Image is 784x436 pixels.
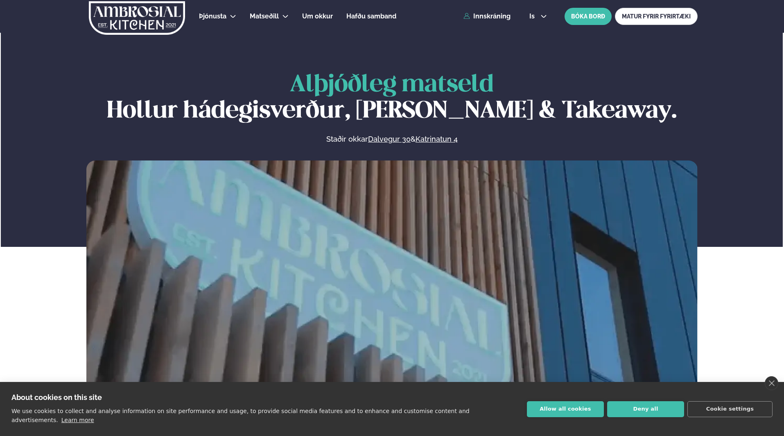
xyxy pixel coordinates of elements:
a: close [765,376,778,390]
span: Þjónusta [199,12,226,20]
p: We use cookies to collect and analyse information on site performance and usage, to provide socia... [11,408,470,423]
span: Matseðill [250,12,279,20]
span: Alþjóðleg matseld [290,74,494,96]
a: Dalvegur 30 [368,134,411,144]
p: Staðir okkar & [237,134,547,144]
button: is [523,13,554,20]
button: Deny all [607,401,684,417]
a: Matseðill [250,11,279,21]
button: BÓKA BORÐ [565,8,612,25]
a: Katrinatun 4 [416,134,458,144]
span: Hafðu samband [346,12,396,20]
img: logo [88,1,186,35]
a: Innskráning [463,13,511,20]
a: MATUR FYRIR FYRIRTÆKI [615,8,698,25]
span: Um okkur [302,12,333,20]
strong: About cookies on this site [11,393,102,402]
a: Þjónusta [199,11,226,21]
button: Cookie settings [687,401,773,417]
a: Hafðu samband [346,11,396,21]
h1: Hollur hádegisverður, [PERSON_NAME] & Takeaway. [86,72,698,124]
a: Learn more [61,417,94,423]
a: Um okkur [302,11,333,21]
span: is [529,13,537,20]
button: Allow all cookies [527,401,604,417]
